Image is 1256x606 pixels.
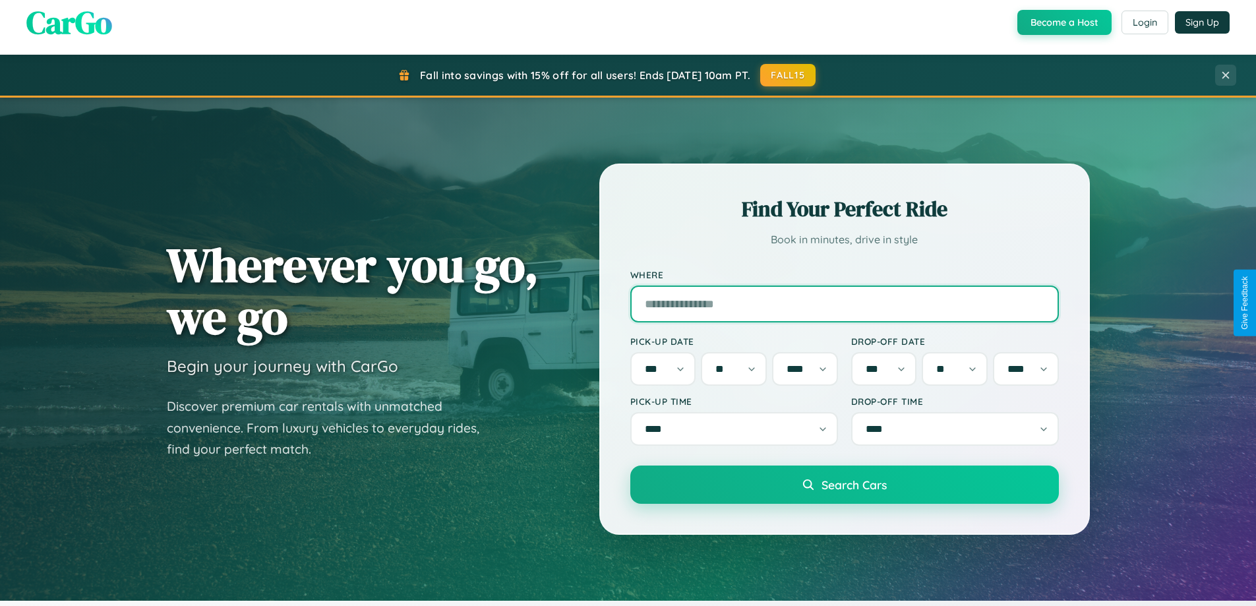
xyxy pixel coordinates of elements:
p: Book in minutes, drive in style [630,230,1059,249]
label: Drop-off Date [851,336,1059,347]
button: Sign Up [1175,11,1230,34]
button: Login [1121,11,1168,34]
h3: Begin your journey with CarGo [167,356,398,376]
button: FALL15 [760,64,816,86]
label: Pick-up Time [630,396,838,407]
label: Pick-up Date [630,336,838,347]
button: Become a Host [1017,10,1112,35]
span: CarGo [26,1,112,44]
span: Fall into savings with 15% off for all users! Ends [DATE] 10am PT. [420,69,750,82]
button: Search Cars [630,466,1059,504]
p: Discover premium car rentals with unmatched convenience. From luxury vehicles to everyday rides, ... [167,396,496,460]
div: Give Feedback [1240,276,1249,330]
h2: Find Your Perfect Ride [630,195,1059,224]
span: Search Cars [822,477,887,492]
label: Drop-off Time [851,396,1059,407]
label: Where [630,269,1059,280]
h1: Wherever you go, we go [167,239,539,343]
